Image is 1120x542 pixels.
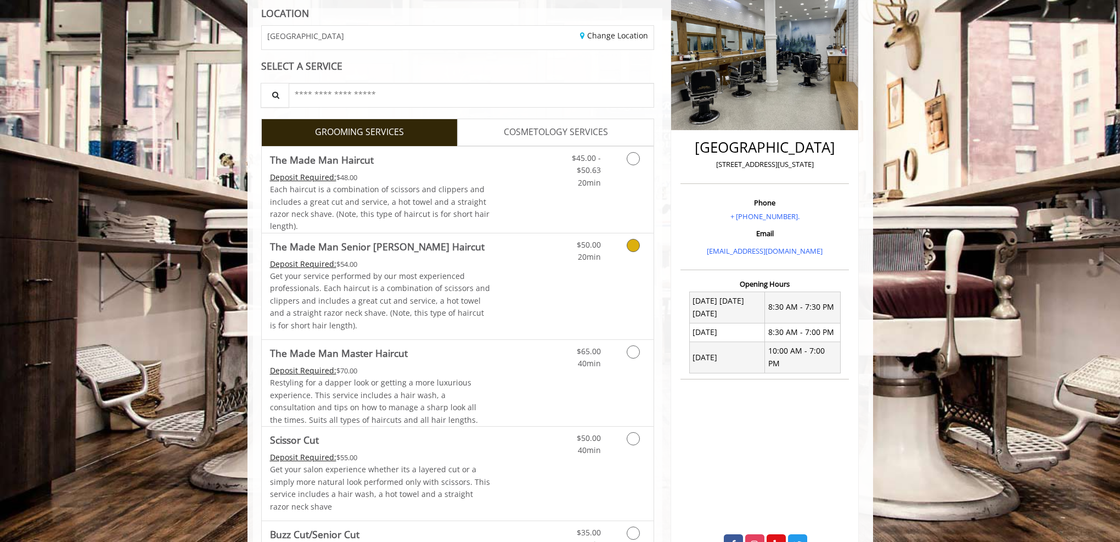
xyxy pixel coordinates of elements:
[270,258,491,270] div: $54.00
[707,246,823,256] a: [EMAIL_ADDRESS][DOMAIN_NAME]
[765,292,841,323] td: 8:30 AM - 7:30 PM
[270,432,319,448] b: Scissor Cut
[689,342,765,373] td: [DATE]
[577,527,601,538] span: $35.00
[270,172,336,182] span: This service needs some Advance to be paid before we block your appointment
[572,153,601,175] span: $45.00 - $50.63
[680,280,849,288] h3: Opening Hours
[578,358,601,368] span: 40min
[683,139,846,155] h2: [GEOGRAPHIC_DATA]
[270,259,336,269] span: This service needs some Advance to be paid before we block your appointment
[577,346,601,356] span: $65.00
[270,152,374,167] b: The Made Man Haircut
[683,159,846,170] p: [STREET_ADDRESS][US_STATE]
[270,451,491,463] div: $55.00
[261,83,289,108] button: Service Search
[270,527,359,542] b: Buzz Cut/Senior Cut
[683,230,846,237] h3: Email
[270,452,336,462] span: This service needs some Advance to be paid before we block your appointment
[261,61,655,71] div: SELECT A SERVICE
[689,323,765,342] td: [DATE]
[765,323,841,342] td: 8:30 AM - 7:00 PM
[578,252,601,262] span: 20min
[580,30,648,41] a: Change Location
[683,199,846,206] h3: Phone
[730,211,800,221] a: + [PHONE_NUMBER].
[261,7,309,20] b: LOCATION
[270,239,485,254] b: The Made Man Senior [PERSON_NAME] Haircut
[270,365,336,376] span: This service needs some Advance to be paid before we block your appointment
[577,433,601,443] span: $50.00
[577,239,601,250] span: $50.00
[270,270,491,332] p: Get your service performed by our most experienced professionals. Each haircut is a combination o...
[504,125,608,139] span: COSMETOLOGY SERVICES
[267,32,344,40] span: [GEOGRAPHIC_DATA]
[578,177,601,188] span: 20min
[270,377,478,424] span: Restyling for a dapper look or getting a more luxurious experience. This service includes a hair ...
[315,125,404,139] span: GROOMING SERVICES
[270,345,408,361] b: The Made Man Master Haircut
[765,342,841,373] td: 10:00 AM - 7:00 PM
[578,445,601,455] span: 40min
[270,365,491,377] div: $70.00
[270,171,491,183] div: $48.00
[689,292,765,323] td: [DATE] [DATE] [DATE]
[270,463,491,513] p: Get your salon experience whether its a layered cut or a simply more natural look performed only ...
[270,184,489,231] span: Each haircut is a combination of scissors and clippers and includes a great cut and service, a ho...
